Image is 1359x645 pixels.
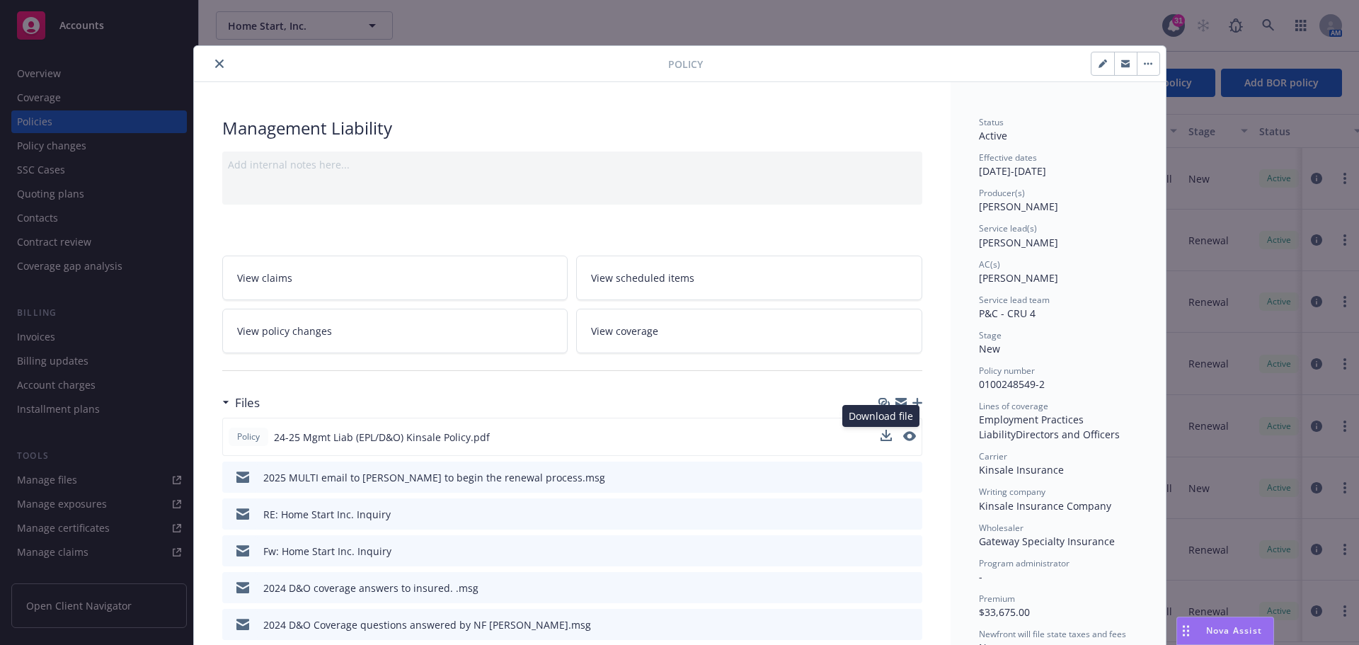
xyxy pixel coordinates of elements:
[979,129,1007,142] span: Active
[979,605,1030,619] span: $33,675.00
[1016,428,1120,441] span: Directors and Officers
[979,152,1137,178] div: [DATE] - [DATE]
[881,544,893,559] button: download file
[881,470,893,485] button: download file
[979,463,1064,476] span: Kinsale Insurance
[222,309,568,353] a: View policy changes
[576,309,922,353] a: View coverage
[979,499,1111,513] span: Kinsale Insurance Company
[222,116,922,140] div: Management Liability
[979,222,1037,234] span: Service lead(s)
[979,450,1007,462] span: Carrier
[979,377,1045,391] span: 0100248549-2
[263,617,591,632] div: 2024 D&O Coverage questions answered by NF [PERSON_NAME].msg
[263,581,478,595] div: 2024 D&O coverage answers to insured. .msg
[591,270,694,285] span: View scheduled items
[979,365,1035,377] span: Policy number
[222,256,568,300] a: View claims
[1206,624,1262,637] span: Nova Assist
[235,394,260,412] h3: Files
[881,617,893,632] button: download file
[881,507,893,522] button: download file
[904,507,917,522] button: preview file
[979,329,1002,341] span: Stage
[979,628,1126,640] span: Newfront will file state taxes and fees
[881,430,892,441] button: download file
[903,430,916,445] button: preview file
[228,157,917,172] div: Add internal notes here...
[979,294,1050,306] span: Service lead team
[668,57,703,72] span: Policy
[274,430,490,445] span: 24-25 Mgmt Liab (EPL/D&O) Kinsale Policy.pdf
[979,152,1037,164] span: Effective dates
[904,617,917,632] button: preview file
[979,593,1015,605] span: Premium
[979,200,1058,213] span: [PERSON_NAME]
[979,116,1004,128] span: Status
[263,544,391,559] div: Fw: Home Start Inc. Inquiry
[904,544,917,559] button: preview file
[881,430,892,445] button: download file
[903,431,916,441] button: preview file
[234,430,263,443] span: Policy
[979,307,1036,320] span: P&C - CRU 4
[979,557,1070,569] span: Program administrator
[263,470,605,485] div: 2025 MULTI email to [PERSON_NAME] to begin the renewal process.msg
[979,271,1058,285] span: [PERSON_NAME]
[979,187,1025,199] span: Producer(s)
[979,258,1000,270] span: AC(s)
[979,522,1023,534] span: Wholesaler
[237,270,292,285] span: View claims
[979,486,1045,498] span: Writing company
[237,324,332,338] span: View policy changes
[979,400,1048,412] span: Lines of coverage
[211,55,228,72] button: close
[263,507,391,522] div: RE: Home Start Inc. Inquiry
[904,581,917,595] button: preview file
[904,470,917,485] button: preview file
[979,535,1115,548] span: Gateway Specialty Insurance
[979,342,1000,355] span: New
[979,236,1058,249] span: [PERSON_NAME]
[1177,617,1195,644] div: Drag to move
[842,405,919,427] div: Download file
[222,394,260,412] div: Files
[1176,617,1274,645] button: Nova Assist
[979,413,1086,441] span: Employment Practices Liability
[979,570,982,583] span: -
[881,581,893,595] button: download file
[591,324,658,338] span: View coverage
[576,256,922,300] a: View scheduled items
